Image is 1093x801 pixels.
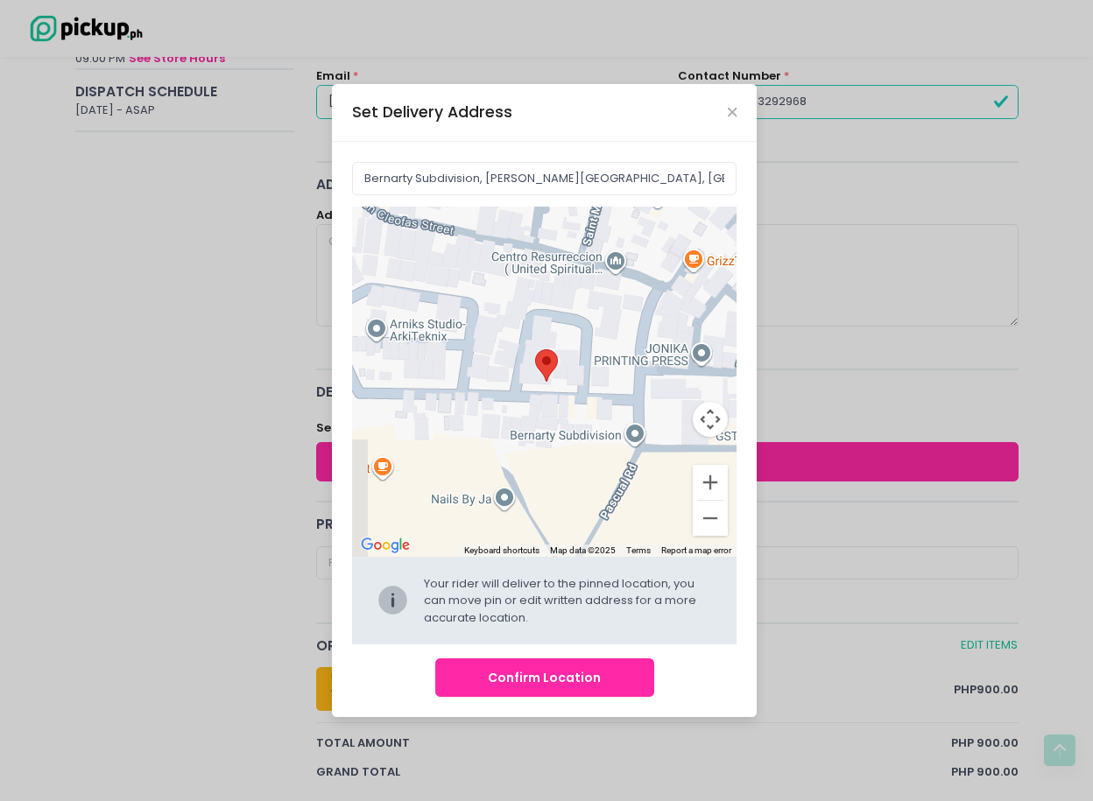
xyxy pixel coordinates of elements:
[661,545,731,555] a: Report a map error
[352,101,512,123] div: Set Delivery Address
[693,465,728,500] button: Zoom in
[464,545,539,557] button: Keyboard shortcuts
[356,534,414,557] img: Google
[352,162,737,195] input: Delivery Address
[550,545,616,555] span: Map data ©2025
[356,534,414,557] a: Open this area in Google Maps (opens a new window)
[693,501,728,536] button: Zoom out
[435,658,654,698] button: Confirm Location
[728,108,737,116] button: Close
[693,402,728,437] button: Map camera controls
[626,545,651,555] a: Terms (opens in new tab)
[424,575,713,627] div: Your rider will deliver to the pinned location, you can move pin or edit written address for a mo...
